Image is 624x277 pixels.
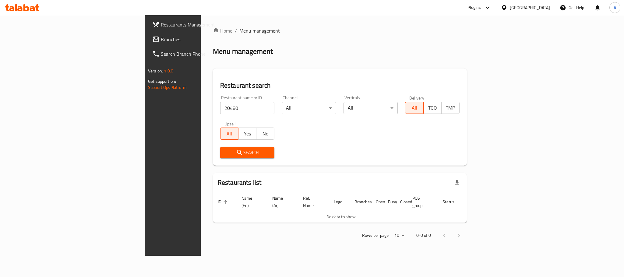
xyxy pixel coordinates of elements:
[213,193,491,223] table: enhanced table
[213,27,467,34] nav: breadcrumb
[148,77,176,85] span: Get support on:
[238,128,256,140] button: Yes
[220,128,238,140] button: All
[161,50,244,58] span: Search Branch Phone
[224,121,236,126] label: Upsell
[241,129,254,138] span: Yes
[147,32,249,47] a: Branches
[220,102,275,114] input: Search for restaurant name or ID..
[220,81,460,90] h2: Restaurant search
[239,27,280,34] span: Menu management
[164,67,173,75] span: 1.0.0
[423,102,442,114] button: TGO
[282,102,336,114] div: All
[350,193,371,211] th: Branches
[225,149,270,156] span: Search
[392,231,407,240] div: Rows per page:
[408,103,421,112] span: All
[412,195,430,209] span: POS group
[148,83,187,91] a: Support.OpsPlatform
[467,4,481,11] div: Plugins
[329,193,350,211] th: Logo
[344,102,398,114] div: All
[442,198,462,205] span: Status
[395,193,407,211] th: Closed
[416,232,431,239] p: 0-0 of 0
[259,129,272,138] span: No
[409,96,425,100] label: Delivery
[272,195,291,209] span: Name (Ar)
[161,36,244,43] span: Branches
[220,147,275,158] button: Search
[256,128,274,140] button: No
[148,67,163,75] span: Version:
[405,102,423,114] button: All
[326,213,356,221] span: No data to show
[441,102,460,114] button: TMP
[241,195,260,209] span: Name (En)
[614,4,616,11] span: A
[223,129,236,138] span: All
[362,232,390,239] p: Rows per page:
[213,47,273,56] h2: Menu management
[450,175,464,190] div: Export file
[510,4,550,11] div: [GEOGRAPHIC_DATA]
[426,103,439,112] span: TGO
[147,47,249,61] a: Search Branch Phone
[161,21,244,28] span: Restaurants Management
[371,193,383,211] th: Open
[303,195,322,209] span: Ref. Name
[383,193,395,211] th: Busy
[147,17,249,32] a: Restaurants Management
[218,198,229,205] span: ID
[444,103,457,112] span: TMP
[218,178,261,187] h2: Restaurants list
